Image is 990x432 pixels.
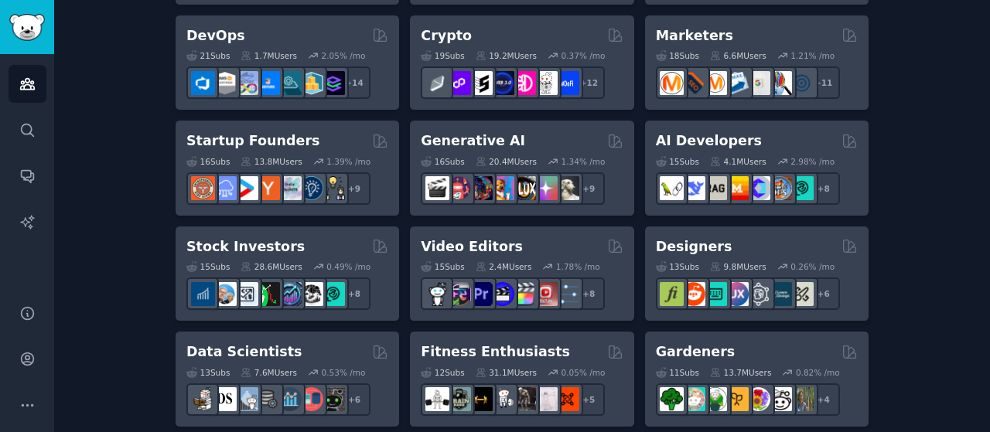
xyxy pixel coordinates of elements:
img: learndesign [768,282,792,306]
img: EntrepreneurRideAlong [191,176,215,200]
img: indiehackers [278,176,302,200]
img: AskMarketing [703,71,727,95]
img: OpenSourceAI [746,176,770,200]
div: 9.8M Users [710,261,766,272]
div: + 14 [338,66,370,99]
img: GYM [425,387,449,411]
img: Trading [256,282,280,306]
div: 18 Sub s [656,50,699,61]
div: 13 Sub s [186,367,230,378]
img: StocksAndTrading [278,282,302,306]
h2: Gardeners [656,342,736,362]
img: platformengineering [278,71,302,95]
img: analytics [278,387,302,411]
h2: Generative AI [421,131,525,151]
div: + 8 [807,172,840,205]
div: + 6 [807,277,840,310]
img: workout [469,387,493,411]
img: UrbanGardening [768,387,792,411]
img: Youtubevideo [534,282,558,306]
h2: Startup Founders [186,131,319,151]
img: GymMotivation [447,387,471,411]
img: ethfinance [425,71,449,95]
img: SavageGarden [703,387,727,411]
div: 2.98 % /mo [790,156,835,167]
img: UXDesign [725,282,749,306]
div: 1.21 % /mo [790,50,835,61]
img: aws_cdk [299,71,323,95]
img: logodesign [681,282,705,306]
img: postproduction [555,282,579,306]
div: 0.82 % /mo [796,367,840,378]
img: LangChain [660,176,684,200]
div: 21 Sub s [186,50,230,61]
img: aivideo [425,176,449,200]
img: physicaltherapy [534,387,558,411]
img: UI_Design [703,282,727,306]
img: weightroom [490,387,514,411]
img: gopro [425,282,449,306]
img: GardenersWorld [790,387,814,411]
img: fitness30plus [512,387,536,411]
img: personaltraining [555,387,579,411]
div: 20.4M Users [476,156,537,167]
div: 2.05 % /mo [322,50,366,61]
img: defi_ [555,71,579,95]
img: ValueInvesting [213,282,237,306]
img: DreamBooth [555,176,579,200]
div: 4.1M Users [710,156,766,167]
div: 0.26 % /mo [790,261,835,272]
img: sdforall [490,176,514,200]
div: 19 Sub s [421,50,464,61]
img: 0xPolygon [447,71,471,95]
div: 15 Sub s [656,156,699,167]
h2: Marketers [656,26,733,46]
img: content_marketing [660,71,684,95]
div: 16 Sub s [186,156,230,167]
img: ycombinator [256,176,280,200]
img: azuredevops [191,71,215,95]
img: bigseo [681,71,705,95]
img: FluxAI [512,176,536,200]
img: Rag [703,176,727,200]
div: + 6 [338,383,370,416]
div: 0.49 % /mo [326,261,370,272]
div: 15 Sub s [186,261,230,272]
img: CryptoNews [534,71,558,95]
img: DeepSeek [681,176,705,200]
div: 0.37 % /mo [562,50,606,61]
img: startup [234,176,258,200]
img: growmybusiness [321,176,345,200]
img: starryai [534,176,558,200]
div: 7.6M Users [241,367,297,378]
h2: AI Developers [656,131,762,151]
img: MistralAI [725,176,749,200]
div: 11 Sub s [656,367,699,378]
div: 0.05 % /mo [562,367,606,378]
div: 19.2M Users [476,50,537,61]
div: 16 Sub s [421,156,464,167]
img: typography [660,282,684,306]
img: flowers [746,387,770,411]
div: 1.39 % /mo [326,156,370,167]
img: OnlineMarketing [790,71,814,95]
img: MachineLearning [191,387,215,411]
div: + 8 [338,277,370,310]
img: Forex [234,282,258,306]
div: 1.34 % /mo [562,156,606,167]
img: datascience [213,387,237,411]
div: 1.78 % /mo [556,261,600,272]
img: AWS_Certified_Experts [213,71,237,95]
div: 13 Sub s [656,261,699,272]
h2: Fitness Enthusiasts [421,342,570,362]
img: GummySearch logo [9,14,45,41]
h2: DevOps [186,26,245,46]
h2: Video Editors [421,237,523,257]
img: finalcutpro [512,282,536,306]
div: 15 Sub s [421,261,464,272]
h2: Designers [656,237,732,257]
img: llmops [768,176,792,200]
img: technicalanalysis [321,282,345,306]
div: 31.1M Users [476,367,537,378]
img: googleads [746,71,770,95]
